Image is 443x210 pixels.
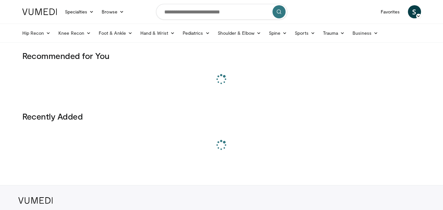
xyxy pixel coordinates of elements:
a: Hip Recon [18,27,55,40]
img: VuMedi Logo [18,197,53,204]
a: Knee Recon [54,27,95,40]
img: VuMedi Logo [22,9,57,15]
a: Browse [98,5,128,18]
a: S [408,5,421,18]
h3: Recently Added [22,111,421,122]
a: Hand & Wrist [136,27,179,40]
h3: Recommended for You [22,50,421,61]
a: Favorites [377,5,404,18]
a: Sports [291,27,319,40]
a: Trauma [319,27,349,40]
a: Foot & Ankle [95,27,136,40]
input: Search topics, interventions [156,4,287,20]
a: Specialties [61,5,98,18]
a: Spine [265,27,291,40]
a: Shoulder & Elbow [214,27,265,40]
a: Pediatrics [179,27,214,40]
a: Business [349,27,382,40]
